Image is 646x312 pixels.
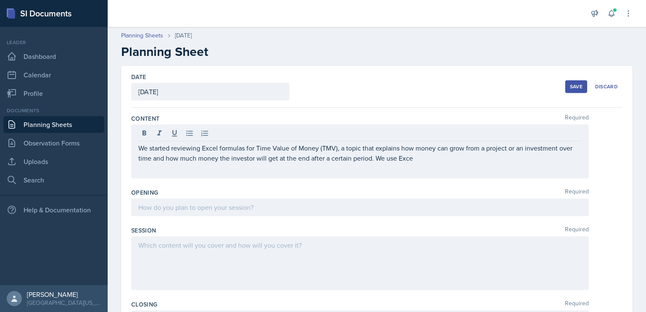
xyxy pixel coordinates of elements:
[3,201,104,218] div: Help & Documentation
[565,80,587,93] button: Save
[3,135,104,151] a: Observation Forms
[570,83,582,90] div: Save
[3,107,104,114] div: Documents
[3,153,104,170] a: Uploads
[3,39,104,46] div: Leader
[590,80,622,93] button: Discard
[131,188,158,197] label: Opening
[27,290,101,299] div: [PERSON_NAME]
[131,114,159,123] label: Content
[131,226,156,235] label: Session
[565,300,589,309] span: Required
[565,188,589,197] span: Required
[3,116,104,133] a: Planning Sheets
[3,172,104,188] a: Search
[3,48,104,65] a: Dashboard
[175,31,192,40] div: [DATE]
[138,143,582,163] p: We started reviewing Excel formulas for Time Value of Money (TMV), a topic that explains how mone...
[121,44,633,59] h2: Planning Sheet
[27,299,101,307] div: [GEOGRAPHIC_DATA][US_STATE]
[595,83,618,90] div: Discard
[131,300,157,309] label: Closing
[565,114,589,123] span: Required
[121,31,163,40] a: Planning Sheets
[3,85,104,102] a: Profile
[565,226,589,235] span: Required
[3,66,104,83] a: Calendar
[131,73,146,81] label: Date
